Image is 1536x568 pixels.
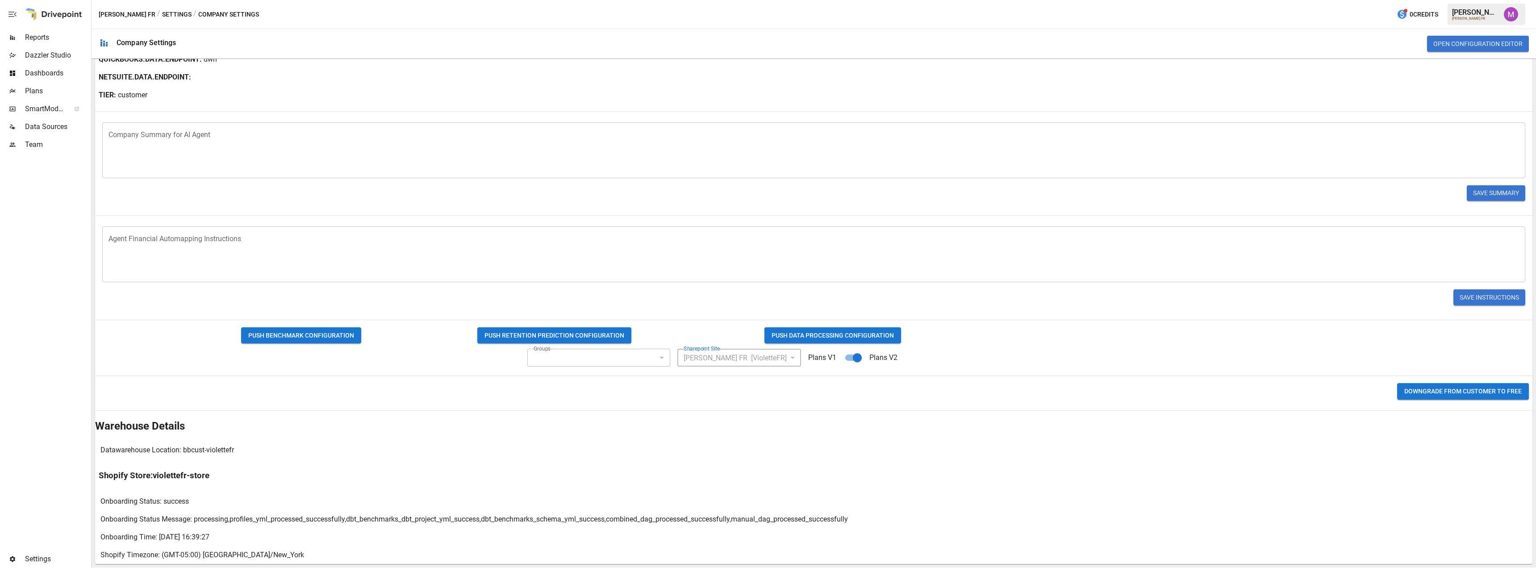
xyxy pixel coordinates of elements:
p: Onboarding Status Message: processing,profiles_yml_processed_successfully,dbt_benchmarks_dbt_proj... [100,514,848,525]
button: PUSH BENCHMARK CONFIGURATION [241,327,361,344]
span: Team [25,139,89,150]
p: Plans V2 [869,352,897,363]
h3: Shopify Store: violettefr-store [99,471,209,480]
span: Dazzler Studio [25,50,89,61]
p: Shopify Timezone: (GMT-05:00) [GEOGRAPHIC_DATA]/New_York [100,550,304,560]
span: 0 Credits [1410,9,1438,20]
div: [PERSON_NAME] FR [1452,17,1498,21]
div: Company Settings [117,38,176,47]
label: Groups [534,345,551,352]
button: [PERSON_NAME] FR [99,9,155,20]
h2: Warehouse Details [95,420,1532,432]
button: PUSH DATA PROCESSING CONFIGURATION [764,327,901,344]
p: Plans V1 [808,352,836,363]
b: QUICKBOOKS.DATA.ENDPOINT : [99,54,202,65]
span: Data Sources [25,121,89,132]
p: Datawarehouse Location: bbcust-violettefr [100,445,234,455]
p: dwh [204,54,217,65]
div: / [193,9,196,20]
b: TIER: [99,90,116,100]
button: Settings [162,9,192,20]
p: customer [118,90,147,100]
span: [ VioletteFR ] [751,353,787,363]
div: / [157,9,160,20]
label: Sharepoint Site [684,345,720,352]
button: Save Instructions [1453,289,1525,305]
button: 0Credits [1393,6,1442,23]
span: Dashboards [25,68,89,79]
button: Save Summary [1467,185,1525,201]
img: Umer Muhammed [1504,7,1518,21]
p: Onboarding Time: [DATE] 16:39:27 [100,532,209,543]
span: [PERSON_NAME] FR [684,353,747,363]
button: Open Configuration Editor [1427,36,1529,52]
p: Onboarding Status: success [100,496,189,507]
button: PUSH RETENTION PREDICTION CONFIGURATION [477,327,631,344]
span: Settings [25,554,89,564]
b: NETSUITE.DATA.ENDPOINT : [99,72,191,83]
span: Reports [25,32,89,43]
div: [PERSON_NAME] [1452,8,1498,17]
button: Downgrade from CUSTOMER to FREE [1397,383,1529,400]
button: Umer Muhammed [1498,2,1523,27]
span: ™ [64,102,70,113]
span: SmartModel [25,104,64,114]
span: Plans [25,86,89,96]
